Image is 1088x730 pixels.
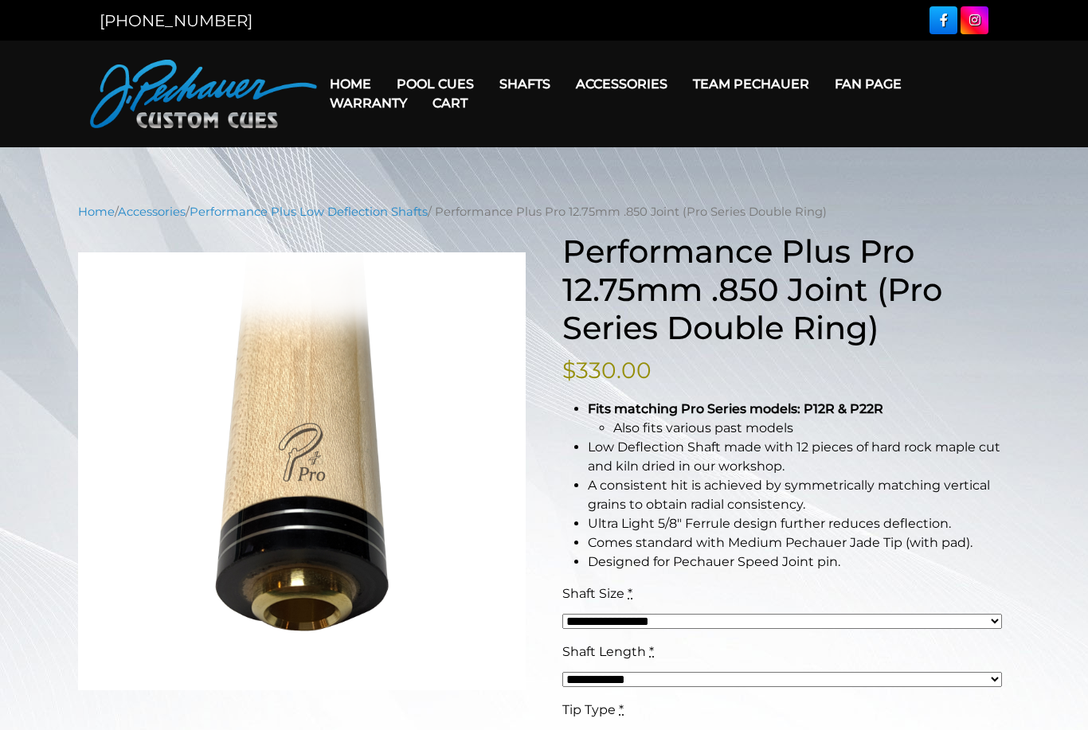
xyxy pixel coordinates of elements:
[562,586,624,601] span: Shaft Size
[588,533,1010,552] li: Comes standard with Medium Pechauer Jade Tip (with pad).
[619,702,624,717] abbr: required
[562,232,1010,347] h1: Performance Plus Pro 12.75mm .850 Joint (Pro Series Double Ring)
[588,514,1010,533] li: Ultra Light 5/8″ Ferrule design further reduces deflection.
[680,64,822,104] a: Team Pechauer
[118,205,186,219] a: Accessories
[588,438,1010,476] li: Low Deflection Shaft made with 12 pieces of hard rock maple cut and kiln dried in our workshop.
[100,11,252,30] a: [PHONE_NUMBER]
[317,83,420,123] a: Warranty
[649,644,654,659] abbr: required
[588,401,883,416] strong: Fits matching Pro Series models: P12R & P22R
[562,357,652,384] bdi: 330.00
[588,476,1010,514] li: A consistent hit is achieved by symmetrically matching vertical grains to obtain radial consistency.
[384,64,487,104] a: Pool Cues
[563,64,680,104] a: Accessories
[190,205,428,219] a: Performance Plus Low Deflection Shafts
[78,252,526,690] img: dr-pro.png
[562,644,646,659] span: Shaft Length
[822,64,914,104] a: Fan Page
[90,60,317,128] img: Pechauer Custom Cues
[588,552,1010,572] li: Designed for Pechauer Speed Joint pin.
[78,205,115,219] a: Home
[317,64,384,104] a: Home
[487,64,563,104] a: Shafts
[613,419,1010,438] li: Also fits various past models
[562,702,616,717] span: Tip Type
[628,586,632,601] abbr: required
[78,203,1010,221] nav: Breadcrumb
[420,83,480,123] a: Cart
[562,357,576,384] span: $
